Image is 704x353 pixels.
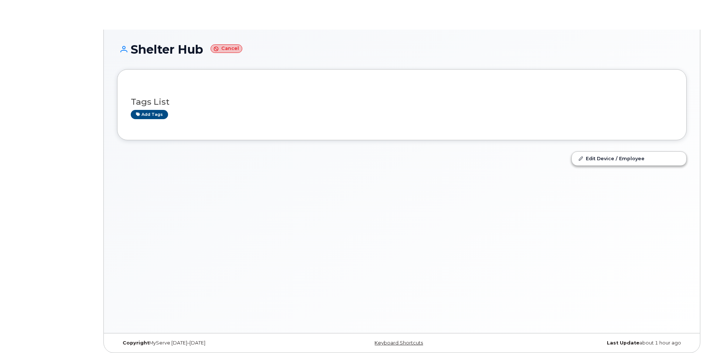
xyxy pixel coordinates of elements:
strong: Last Update [607,340,639,346]
strong: Copyright [123,340,149,346]
small: Cancel [211,44,242,53]
h1: Shelter Hub [117,43,687,56]
h3: Tags List [131,97,673,107]
a: Add tags [131,110,168,119]
a: Keyboard Shortcuts [375,340,423,346]
div: about 1 hour ago [497,340,687,346]
div: MyServe [DATE]–[DATE] [117,340,307,346]
a: Edit Device / Employee [572,152,686,165]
